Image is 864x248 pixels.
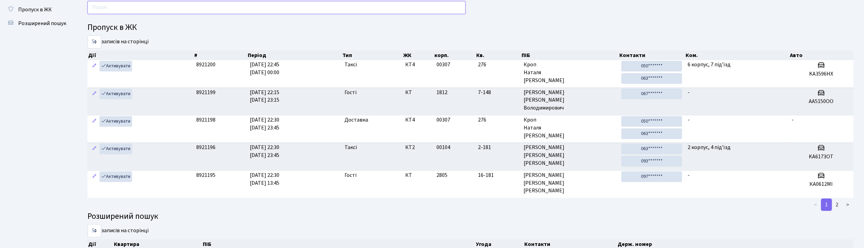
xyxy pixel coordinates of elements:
th: Тип [342,50,402,60]
a: Редагувати [90,116,98,127]
a: 2 [832,199,843,211]
a: Редагувати [90,61,98,71]
label: записів на сторінці [87,224,149,237]
span: [DATE] 22:15 [DATE] 23:15 [250,89,279,104]
span: [DATE] 22:30 [DATE] 23:45 [250,116,279,132]
span: Гості [345,89,357,97]
a: Активувати [100,116,132,127]
span: 00104 [436,144,450,151]
a: 1 [821,199,832,211]
span: КТ4 [405,116,431,124]
h5: АА5150ОО [792,98,851,105]
span: 2805 [436,171,447,179]
span: КТ4 [405,61,431,69]
span: 8921199 [196,89,215,96]
th: Контакти [619,50,685,60]
th: ПІБ [521,50,619,60]
a: Активувати [100,144,132,154]
span: Пропуск в ЖК [18,6,52,13]
span: 8921195 [196,171,215,179]
span: 1812 [436,89,447,96]
span: - [688,89,690,96]
th: # [194,50,247,60]
select: записів на сторінці [87,224,101,237]
label: записів на сторінці [87,35,149,48]
span: 00307 [436,61,450,68]
span: Таксі [345,61,357,69]
span: [DATE] 22:30 [DATE] 23:45 [250,144,279,159]
th: Дії [87,50,194,60]
th: Ком. [685,50,790,60]
span: Кроп Наталя [PERSON_NAME] [524,61,616,84]
span: 2 корпус, 4 під'їзд [688,144,731,151]
th: ЖК [402,50,434,60]
span: 276 [478,116,518,124]
a: Редагувати [90,89,98,99]
span: 00307 [436,116,450,124]
h5: КА0612МІ [792,181,851,188]
a: Розширений пошук [3,16,72,30]
span: 8921196 [196,144,215,151]
a: Активувати [100,89,132,99]
a: Пропуск в ЖК [3,3,72,16]
a: > [842,199,854,211]
span: 276 [478,61,518,69]
span: 8921198 [196,116,215,124]
th: корп. [434,50,476,60]
a: Активувати [100,171,132,182]
h4: Розширений пошук [87,212,854,222]
th: Кв. [476,50,521,60]
span: - [688,171,690,179]
span: [DATE] 22:45 [DATE] 00:00 [250,61,279,76]
span: 8921200 [196,61,215,68]
span: 6 корпус, 7 під'їзд [688,61,731,68]
span: КТ [405,171,431,179]
select: записів на сторінці [87,35,101,48]
span: Розширений пошук [18,20,66,27]
span: КТ2 [405,144,431,151]
span: Таксі [345,144,357,151]
span: [PERSON_NAME] [PERSON_NAME] [PERSON_NAME] [524,144,616,167]
span: КТ [405,89,431,97]
a: Активувати [100,61,132,71]
span: - [688,116,690,124]
span: 2-181 [478,144,518,151]
span: Кроп Наталя [PERSON_NAME] [524,116,616,140]
span: 7-148 [478,89,518,97]
span: Доставка [345,116,368,124]
a: Редагувати [90,171,98,182]
span: 16-181 [478,171,518,179]
th: Авто [789,50,854,60]
span: - [792,116,794,124]
input: Пошук [87,1,466,14]
span: Гості [345,171,357,179]
a: Редагувати [90,144,98,154]
h4: Пропуск в ЖК [87,23,854,33]
h5: KA3596HX [792,71,851,77]
span: [DATE] 22:30 [DATE] 13:45 [250,171,279,187]
span: [PERSON_NAME] [PERSON_NAME] [PERSON_NAME] [524,171,616,195]
th: Період [247,50,342,60]
h5: KA6173OT [792,154,851,160]
span: [PERSON_NAME] [PERSON_NAME] Володимирович [524,89,616,112]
